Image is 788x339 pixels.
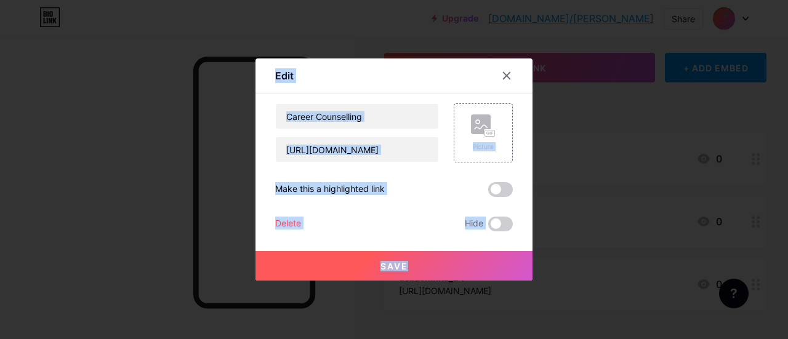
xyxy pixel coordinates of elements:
[471,142,496,151] div: Picture
[275,217,301,231] div: Delete
[380,261,408,271] span: Save
[465,217,483,231] span: Hide
[275,68,294,83] div: Edit
[275,182,385,197] div: Make this a highlighted link
[276,137,438,162] input: URL
[276,104,438,129] input: Title
[255,251,533,281] button: Save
